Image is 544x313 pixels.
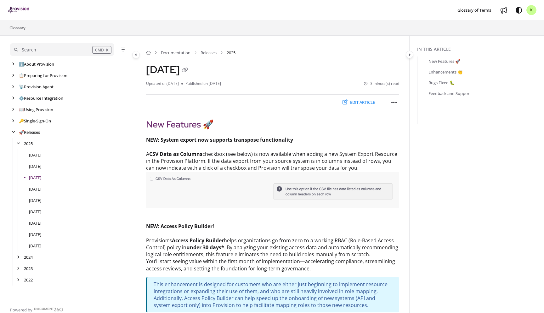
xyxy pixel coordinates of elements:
[154,281,388,309] span: This enhancement is designed for customers who are either just beginning to implement resource in...
[10,118,16,124] div: arrow
[417,46,541,53] div: In this article
[338,97,379,108] button: Edit article
[146,81,181,87] li: Updated on [DATE]
[29,174,41,181] a: July 2025
[161,50,190,56] a: Documentation
[19,118,24,124] span: 🔑
[201,50,217,56] a: Releases
[186,244,224,251] strong: under 30 days*
[15,266,21,272] div: arrow
[29,197,41,204] a: May 2025
[227,50,235,56] span: 2025
[161,223,214,230] strong: Access Policy Builder!
[428,69,462,75] a: Enhancements 👏
[10,61,16,67] div: arrow
[146,50,151,56] a: Home
[19,106,53,113] a: Using Provision
[389,97,399,107] button: Article more options
[172,237,224,244] strong: Access Policy Builder
[19,129,24,135] span: 🚀
[119,46,127,53] button: Filter
[514,5,524,15] button: Theme options
[180,66,190,76] button: Copy link of July 2025
[499,5,509,15] a: Whats new
[10,43,114,56] button: Search
[146,258,395,272] span: You’ll start seeing value within the first month of implementation—accelerating compliance, strea...
[24,140,33,147] a: 2025
[10,305,63,313] a: Powered by Document360 - opens in a new tab
[19,95,63,101] a: Resource Integration
[15,254,21,260] div: arrow
[8,7,30,14] a: Project logo
[149,151,202,157] strong: CSV Data as Columns
[19,72,67,79] a: Preparing for Provision
[8,7,30,14] img: brand logo
[428,80,455,86] a: Bugs Fixed 🐛
[457,7,491,13] span: Glossary of Terms
[10,307,32,313] span: Powered by
[19,95,24,101] span: ⚙️
[29,186,41,192] a: June 2025
[92,46,111,54] div: CMD+K
[22,46,36,53] div: Search
[19,61,24,67] span: ℹ️
[29,163,41,169] a: August 2025
[24,254,33,260] a: 2024
[34,308,63,311] img: Document360
[19,84,24,90] span: 📡
[364,81,399,87] li: 3 minute(s) read
[146,237,398,258] span: Provision’s helps organizations go from zero to a working RBAC (Role-Based Access Control) policy...
[19,61,54,67] a: About Provision
[29,220,41,226] a: March 2025
[19,73,24,78] span: 📋
[29,231,41,238] a: February 2025
[29,209,41,215] a: April 2025
[15,277,21,283] div: arrow
[10,129,16,135] div: arrow
[146,63,190,76] h1: [DATE]
[181,81,221,87] li: Published on [DATE]
[19,118,51,124] a: Single-Sign-On
[132,51,140,58] button: Category toggle
[10,73,16,79] div: arrow
[530,7,533,13] span: K
[19,129,40,135] a: Releases
[161,136,293,143] strong: System export now supports transpose functionality
[19,107,24,112] span: 📖
[428,58,460,64] a: New Features 🚀
[526,5,536,15] button: K
[146,223,159,230] strong: NEW:
[29,243,41,249] a: January 2025
[24,277,33,283] a: 2022
[19,84,54,90] a: Provision Agent
[15,141,21,147] div: arrow
[146,151,397,171] span: A checkbox (see below) is now available when adding a new System Export Resource in the Provision...
[24,265,33,272] a: 2023
[146,118,399,131] h2: New Features 🚀
[146,136,159,143] strong: NEW:
[29,152,41,158] a: September 2025
[9,24,26,32] a: Glossary
[428,90,471,97] a: Feedback and Support
[10,95,16,101] div: arrow
[406,51,413,58] button: Category toggle
[10,107,16,113] div: arrow
[10,84,16,90] div: arrow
